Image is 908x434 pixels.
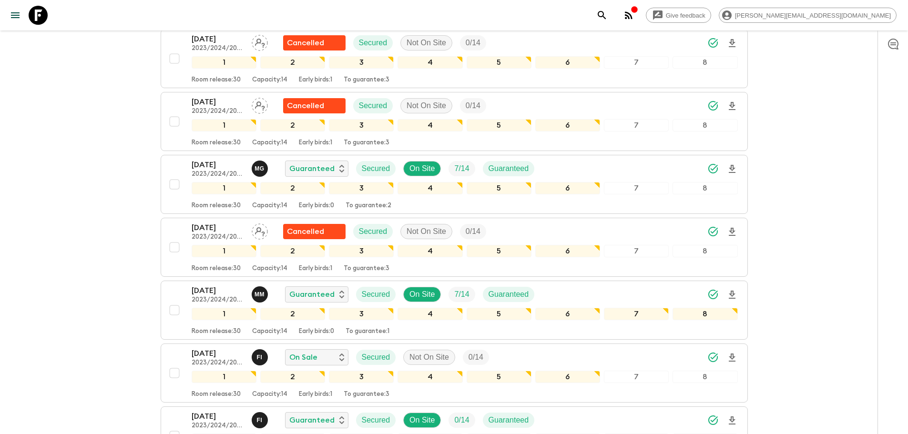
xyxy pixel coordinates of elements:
[407,100,446,111] p: Not On Site
[192,296,244,304] p: 2023/2024/2025
[252,202,287,210] p: Capacity: 14
[344,391,389,398] p: To guarantee: 3
[535,56,600,69] div: 6
[673,245,737,257] div: 8
[344,139,389,147] p: To guarantee: 3
[460,98,486,113] div: Trip Fill
[192,33,244,45] p: [DATE]
[252,139,287,147] p: Capacity: 14
[252,415,270,423] span: Faten Ibrahim
[192,328,241,335] p: Room release: 30
[726,289,738,301] svg: Download Onboarding
[403,161,441,176] div: On Site
[260,245,325,257] div: 2
[192,76,241,84] p: Room release: 30
[454,414,469,426] p: 0 / 14
[161,29,748,88] button: [DATE]2023/2024/2025Assign pack leaderFlash Pack cancellationSecuredNot On SiteTrip Fill12345678R...
[192,285,244,296] p: [DATE]
[719,8,897,23] div: [PERSON_NAME][EMAIL_ADDRESS][DOMAIN_NAME]
[362,163,390,174] p: Secured
[469,352,483,363] p: 0 / 14
[707,226,719,237] svg: Synced Successfully
[192,245,256,257] div: 1
[730,12,896,19] span: [PERSON_NAME][EMAIL_ADDRESS][DOMAIN_NAME]
[673,308,737,320] div: 8
[6,6,25,25] button: menu
[192,139,241,147] p: Room release: 30
[409,289,435,300] p: On Site
[592,6,612,25] button: search adventures
[398,308,462,320] div: 4
[467,119,531,131] div: 5
[192,182,256,194] div: 1
[403,413,441,428] div: On Site
[661,12,711,19] span: Give feedback
[454,289,469,300] p: 7 / 14
[398,119,462,131] div: 4
[252,286,270,303] button: MM
[400,98,452,113] div: Not On Site
[287,226,324,237] p: Cancelled
[252,76,287,84] p: Capacity: 14
[252,349,270,365] button: FI
[192,56,256,69] div: 1
[252,289,270,297] span: Mina Mahrous
[400,35,452,50] div: Not On Site
[252,352,270,360] span: Faten Ibrahim
[726,352,738,363] svg: Download Onboarding
[604,308,669,320] div: 7
[161,218,748,277] button: [DATE]2023/2024/2025Assign pack leaderFlash Pack cancellationSecuredNot On SiteTrip Fill12345678R...
[299,328,334,335] p: Early birds: 0
[467,182,531,194] div: 5
[252,101,268,108] span: Assign pack leader
[192,422,244,430] p: 2023/2024/2025
[356,287,396,302] div: Secured
[252,226,268,234] span: Assign pack leader
[466,37,480,49] p: 0 / 14
[192,348,244,359] p: [DATE]
[726,163,738,175] svg: Download Onboarding
[192,222,244,233] p: [DATE]
[260,119,325,131] div: 2
[362,352,390,363] p: Secured
[283,35,346,50] div: Flash Pack cancellation
[252,163,270,171] span: Mona Gomaa
[344,76,389,84] p: To guarantee: 3
[707,352,719,363] svg: Synced Successfully
[329,182,394,194] div: 3
[460,35,486,50] div: Trip Fill
[489,289,529,300] p: Guaranteed
[299,202,334,210] p: Early birds: 0
[707,100,719,111] svg: Synced Successfully
[344,265,389,273] p: To guarantee: 3
[726,38,738,49] svg: Download Onboarding
[359,226,388,237] p: Secured
[409,163,435,174] p: On Site
[463,350,489,365] div: Trip Fill
[535,245,600,257] div: 6
[362,289,390,300] p: Secured
[299,265,332,273] p: Early birds: 1
[257,416,263,424] p: F I
[260,56,325,69] div: 2
[192,119,256,131] div: 1
[252,38,268,45] span: Assign pack leader
[535,371,600,383] div: 6
[192,265,241,273] p: Room release: 30
[467,308,531,320] div: 5
[646,8,711,23] a: Give feedback
[604,245,669,257] div: 7
[192,202,241,210] p: Room release: 30
[673,56,737,69] div: 8
[283,224,346,239] div: Flash Pack cancellation
[707,289,719,300] svg: Synced Successfully
[287,37,324,49] p: Cancelled
[726,226,738,238] svg: Download Onboarding
[449,413,475,428] div: Trip Fill
[359,37,388,49] p: Secured
[192,45,244,52] p: 2023/2024/2025
[192,96,244,108] p: [DATE]
[403,287,441,302] div: On Site
[289,289,335,300] p: Guaranteed
[535,119,600,131] div: 6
